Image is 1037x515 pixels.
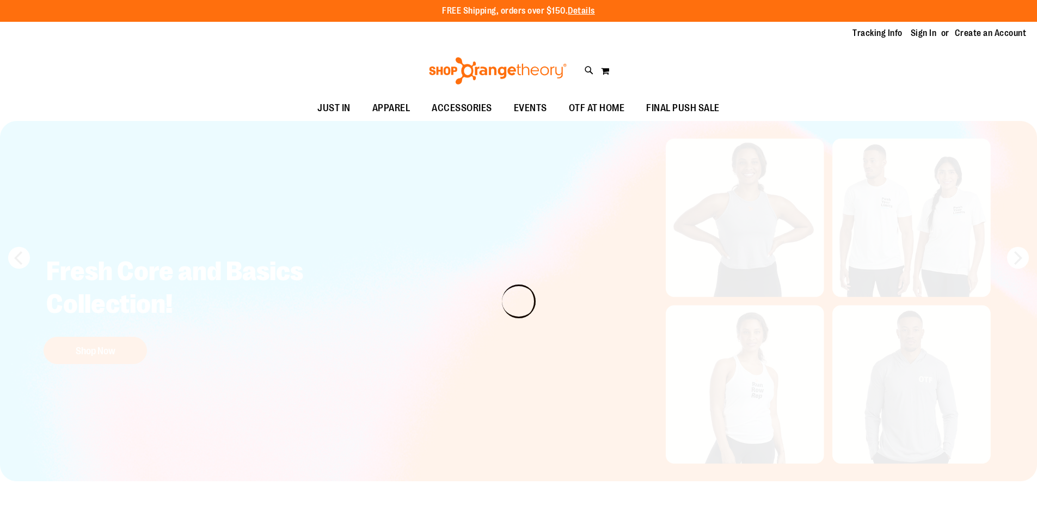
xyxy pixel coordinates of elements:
img: Shop Orangetheory [427,57,568,84]
a: Sign In [911,27,937,39]
span: ACCESSORIES [432,96,492,120]
span: EVENTS [514,96,547,120]
a: Details [568,6,595,16]
a: JUST IN [306,96,361,121]
a: FINAL PUSH SALE [635,96,731,121]
a: Tracking Info [852,27,903,39]
a: APPAREL [361,96,421,121]
a: EVENTS [503,96,558,121]
a: OTF AT HOME [558,96,636,121]
span: APPAREL [372,96,410,120]
span: FINAL PUSH SALE [646,96,720,120]
a: ACCESSORIES [421,96,503,121]
p: FREE Shipping, orders over $150. [442,5,595,17]
span: OTF AT HOME [569,96,625,120]
a: Create an Account [955,27,1027,39]
span: JUST IN [317,96,351,120]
